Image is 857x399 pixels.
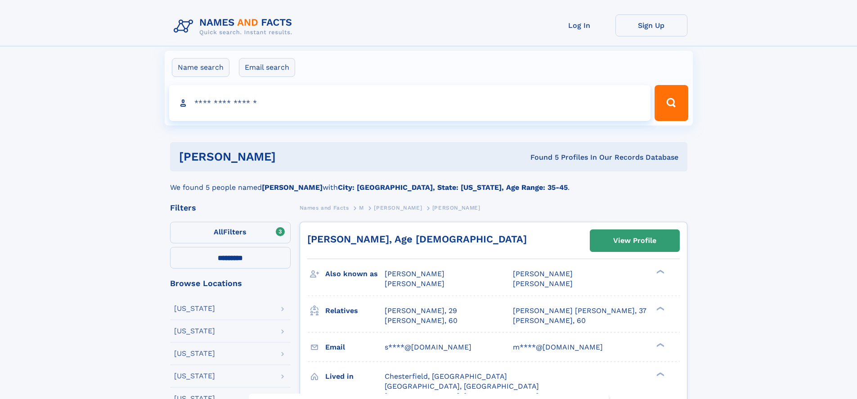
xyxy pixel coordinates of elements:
[385,269,444,278] span: [PERSON_NAME]
[172,58,229,77] label: Name search
[359,205,364,211] span: M
[338,183,568,192] b: City: [GEOGRAPHIC_DATA], State: [US_STATE], Age Range: 35-45
[170,279,291,287] div: Browse Locations
[385,279,444,288] span: [PERSON_NAME]
[403,152,678,162] div: Found 5 Profiles In Our Records Database
[374,202,422,213] a: [PERSON_NAME]
[432,205,480,211] span: [PERSON_NAME]
[590,230,679,251] a: View Profile
[214,228,223,236] span: All
[359,202,364,213] a: M
[513,279,573,288] span: [PERSON_NAME]
[513,306,646,316] a: [PERSON_NAME] [PERSON_NAME], 37
[170,171,687,193] div: We found 5 people named with .
[385,382,539,390] span: [GEOGRAPHIC_DATA], [GEOGRAPHIC_DATA]
[170,204,291,212] div: Filters
[307,233,527,245] a: [PERSON_NAME], Age [DEMOGRAPHIC_DATA]
[174,305,215,312] div: [US_STATE]
[325,303,385,318] h3: Relatives
[170,222,291,243] label: Filters
[513,269,573,278] span: [PERSON_NAME]
[174,327,215,335] div: [US_STATE]
[654,305,665,311] div: ❯
[655,85,688,121] button: Search Button
[374,205,422,211] span: [PERSON_NAME]
[543,14,615,36] a: Log In
[262,183,323,192] b: [PERSON_NAME]
[654,269,665,275] div: ❯
[654,371,665,377] div: ❯
[325,369,385,384] h3: Lived in
[300,202,349,213] a: Names and Facts
[239,58,295,77] label: Email search
[385,372,507,381] span: Chesterfield, [GEOGRAPHIC_DATA]
[513,316,586,326] a: [PERSON_NAME], 60
[654,342,665,348] div: ❯
[325,266,385,282] h3: Also known as
[615,14,687,36] a: Sign Up
[174,372,215,380] div: [US_STATE]
[179,151,403,162] h1: [PERSON_NAME]
[325,340,385,355] h3: Email
[613,230,656,251] div: View Profile
[169,85,651,121] input: search input
[385,316,458,326] a: [PERSON_NAME], 60
[174,350,215,357] div: [US_STATE]
[385,306,457,316] a: [PERSON_NAME], 29
[170,14,300,39] img: Logo Names and Facts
